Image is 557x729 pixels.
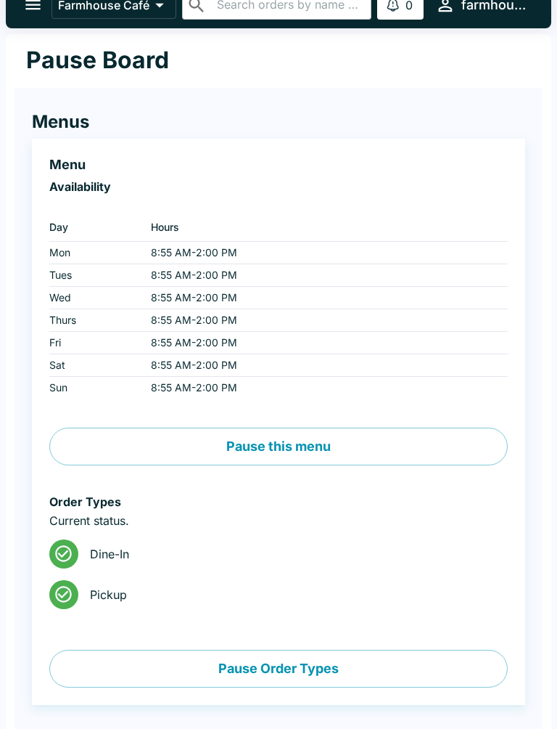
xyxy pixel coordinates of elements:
[49,198,508,213] p: ‏
[49,513,508,528] p: Current status.
[49,309,139,332] td: Thurs
[49,264,139,287] td: Tues
[26,46,169,75] h1: Pause Board
[90,547,496,561] span: Dine-In
[49,179,508,194] h6: Availability
[90,587,496,602] span: Pickup
[32,111,525,133] h4: Menus
[49,494,508,509] h6: Order Types
[139,354,508,377] td: 8:55 AM - 2:00 PM
[49,242,139,264] td: Mon
[139,377,508,399] td: 8:55 AM - 2:00 PM
[139,332,508,354] td: 8:55 AM - 2:00 PM
[139,287,508,309] td: 8:55 AM - 2:00 PM
[49,354,139,377] td: Sat
[49,428,508,465] button: Pause this menu
[49,213,139,242] th: Day
[139,213,508,242] th: Hours
[139,242,508,264] td: 8:55 AM - 2:00 PM
[49,287,139,309] td: Wed
[139,309,508,332] td: 8:55 AM - 2:00 PM
[49,332,139,354] td: Fri
[139,264,508,287] td: 8:55 AM - 2:00 PM
[49,650,508,688] button: Pause Order Types
[49,377,139,399] td: Sun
